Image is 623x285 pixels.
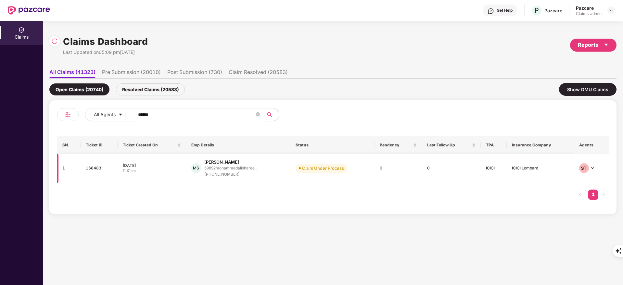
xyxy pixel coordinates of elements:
[81,136,118,154] th: Ticket ID
[576,5,602,11] div: Pazcare
[85,108,137,121] button: All Agentscaret-down
[427,142,471,148] span: Last Follow Up
[81,154,118,183] td: 168483
[375,136,422,154] th: Pendency
[488,8,494,14] img: svg+xml;base64,PHN2ZyBpZD0iSGVscC0zMngzMiIgeG1sbnM9Imh0dHA6Ly93d3cudzMub3JnLzIwMDAvc3ZnIiB3aWR0aD...
[51,38,58,44] img: svg+xml;base64,PHN2ZyBpZD0iUmVsb2FkLTMyeDMyIiB4bWxucz0iaHR0cDovL3d3dy53My5vcmcvMjAwMC9zdmciIHdpZH...
[263,108,279,121] button: search
[507,154,574,183] td: ICICI Lombard
[118,112,123,118] span: caret-down
[49,69,95,78] li: All Claims (41323)
[380,142,412,148] span: Pendency
[123,142,176,148] span: Ticket Created On
[602,192,605,196] span: right
[481,154,507,183] td: ICICI
[574,136,609,154] th: Agents
[102,69,161,78] li: Pre Submission (20010)
[588,190,598,200] li: 1
[118,136,186,154] th: Ticket Created On
[8,6,50,15] img: New Pazcare Logo
[204,159,239,165] div: [PERSON_NAME]
[18,27,25,33] img: svg+xml;base64,PHN2ZyBpZD0iQ2xhaW0iIHhtbG5zPSJodHRwOi8vd3d3LnczLm9yZy8yMDAwL3N2ZyIgd2lkdGg9IjIwIi...
[63,49,148,56] div: Last Updated on 05:09 pm[DATE]
[591,166,594,170] span: down
[598,190,609,200] button: right
[422,136,481,154] th: Last Follow Up
[204,166,258,170] div: 59892mohammedalisharee...
[609,8,614,13] img: svg+xml;base64,PHN2ZyBpZD0iRHJvcGRvd24tMzJ4MzIiIHhtbG5zPSJodHRwOi8vd3d3LnczLm9yZy8yMDAwL3N2ZyIgd2...
[578,41,609,49] div: Reports
[123,168,181,174] div: 11:17 am
[186,136,290,154] th: Emp Details
[559,83,617,96] div: Show DMU Claims
[256,112,260,118] span: close-circle
[544,7,562,14] div: Pazcare
[290,136,375,154] th: Status
[49,83,109,95] div: Open Claims (20740)
[94,111,116,118] span: All Agents
[588,190,598,199] a: 1
[64,111,72,118] img: svg+xml;base64,PHN2ZyB4bWxucz0iaHR0cDovL3d3dy53My5vcmcvMjAwMC9zdmciIHdpZHRoPSIyNCIgaGVpZ2h0PSIyNC...
[497,8,513,13] div: Get Help
[535,6,539,14] span: P
[167,69,222,78] li: Post Submission (730)
[576,11,602,16] div: Claims_admin
[57,154,81,183] td: 1
[422,154,481,183] td: 0
[191,163,201,173] div: MS
[375,154,422,183] td: 0
[63,34,148,49] h1: Claims Dashboard
[57,136,81,154] th: SN.
[598,190,609,200] li: Next Page
[263,112,276,117] span: search
[123,163,181,168] div: [DATE]
[481,136,507,154] th: TPA
[575,190,585,200] button: left
[578,192,582,196] span: left
[604,42,609,47] span: caret-down
[579,163,589,173] div: ST
[507,136,574,154] th: Insurance Company
[575,190,585,200] li: Previous Page
[116,83,185,95] div: Resolved Claims (20583)
[302,165,344,171] div: Claim Under Process
[256,112,260,116] span: close-circle
[204,171,258,178] div: [PHONE_NUMBER]
[229,69,288,78] li: Claim Resolved (20583)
